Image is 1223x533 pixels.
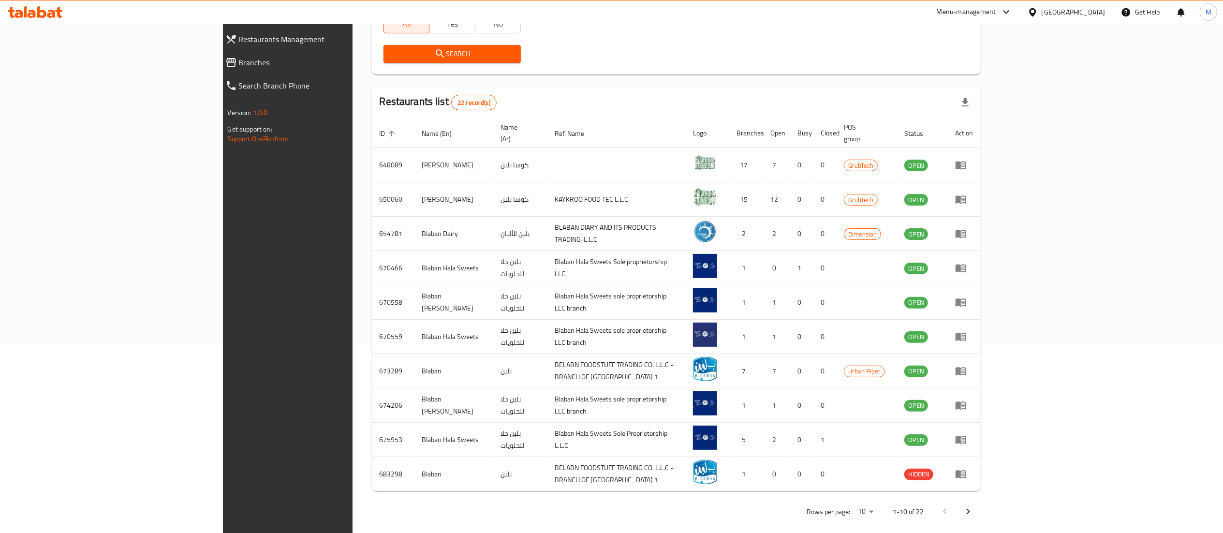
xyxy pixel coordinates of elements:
[904,331,928,343] div: OPEN
[807,506,850,518] p: Rows per page:
[954,91,977,114] div: Export file
[955,296,973,308] div: Menu
[790,217,813,251] td: 0
[813,182,836,217] td: 0
[729,148,763,182] td: 17
[218,28,427,51] a: Restaurants Management
[790,388,813,423] td: 0
[414,423,493,457] td: Blaban Hala Sweets
[422,128,465,139] span: Name (En)
[414,182,493,217] td: [PERSON_NAME]
[813,388,836,423] td: 0
[790,423,813,457] td: 0
[547,320,685,354] td: Blaban Hala Sweets sole proprietorship LLC branch
[763,354,790,388] td: 7
[904,297,928,308] span: OPEN
[729,182,763,217] td: 15
[729,388,763,423] td: 1
[763,148,790,182] td: 7
[813,285,836,320] td: 0
[844,121,885,145] span: POS group
[228,123,272,135] span: Get support on:
[414,388,493,423] td: Blaban [PERSON_NAME]
[790,251,813,285] td: 1
[493,388,547,423] td: بلبن حلا للحلويات
[239,80,419,91] span: Search Branch Phone
[253,106,268,119] span: 1.0.0
[904,228,928,240] div: OPEN
[790,148,813,182] td: 0
[391,48,514,60] span: Search
[493,320,547,354] td: بلبن حلا للحلويات
[790,457,813,491] td: 0
[955,434,973,445] div: Menu
[218,51,427,74] a: Branches
[955,262,973,274] div: Menu
[763,388,790,423] td: 1
[763,285,790,320] td: 1
[239,33,419,45] span: Restaurants Management
[937,6,996,18] div: Menu-management
[763,320,790,354] td: 1
[451,95,497,110] div: Total records count
[383,45,521,63] button: Search
[414,148,493,182] td: [PERSON_NAME]
[904,194,928,206] span: OPEN
[904,297,928,309] div: OPEN
[1042,7,1105,17] div: [GEOGRAPHIC_DATA]
[957,500,980,523] button: Next page
[904,469,933,480] span: HIDDEN
[493,457,547,491] td: بلبن
[729,354,763,388] td: 7
[904,229,928,240] span: OPEN
[763,457,790,491] td: 0
[904,263,928,274] span: OPEN
[729,118,763,148] th: Branches
[414,457,493,491] td: Blaban
[1206,7,1211,17] span: M
[547,354,685,388] td: BELABN FOODSTUFF TRADING CO. L.L.C - BRANCH OF [GEOGRAPHIC_DATA] 1
[493,182,547,217] td: كوسا بلبن
[904,400,928,411] span: OPEN
[547,285,685,320] td: Blaban Hala Sweets sole proprietorship LLC branch
[414,354,493,388] td: Blaban
[493,423,547,457] td: بلبن حلا للحلويات
[388,17,426,31] span: All
[547,457,685,491] td: BELABN FOODSTUFF TRADING CO. L.L.C - BRANCH OF [GEOGRAPHIC_DATA] 1
[729,423,763,457] td: 5
[763,182,790,217] td: 12
[693,151,717,175] img: Koussa Blaban
[790,182,813,217] td: 0
[547,423,685,457] td: Blaban Hala Sweets Sole Proprietorship L.L.C
[693,254,717,278] img: Blaban Hala Sweets
[228,106,251,119] span: Version:
[493,285,547,320] td: بلبن حلا للحلويات
[904,128,936,139] span: Status
[790,118,813,148] th: Busy
[813,354,836,388] td: 0
[790,320,813,354] td: 0
[904,400,928,412] div: OPEN
[693,460,717,484] img: Blaban
[904,434,928,445] span: OPEN
[239,57,419,68] span: Branches
[763,251,790,285] td: 0
[479,17,517,31] span: No
[228,133,289,145] a: Support.OpsPlatform
[493,354,547,388] td: بلبن
[813,118,836,148] th: Closed
[729,285,763,320] td: 1
[844,160,877,171] span: GrubTech
[693,288,717,312] img: Blaban Hala Sweet
[685,118,729,148] th: Logo
[813,457,836,491] td: 0
[380,94,497,110] h2: Restaurants list
[904,366,928,377] span: OPEN
[372,118,981,491] table: enhanced table
[729,457,763,491] td: 1
[693,185,717,209] img: Koussa Blaban
[813,251,836,285] td: 0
